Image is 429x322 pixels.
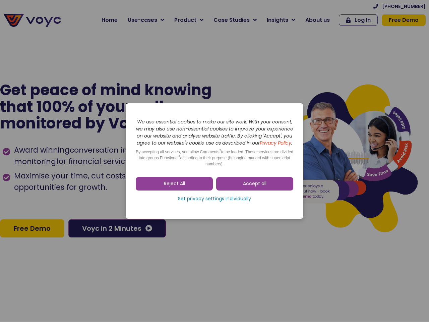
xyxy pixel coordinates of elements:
[136,177,213,191] a: Reject All
[260,140,291,146] a: Privacy Policy
[136,118,293,146] i: We use essential cookies to make our site work. With your consent, we may also use non-essential ...
[178,196,251,202] span: Set privacy settings individually
[216,177,293,191] a: Accept all
[220,149,221,152] sup: 2
[136,194,293,204] a: Set privacy settings individually
[136,150,293,166] span: By accepting all services, you allow Comments to be loaded. These services are divided into group...
[164,180,185,187] span: Reject All
[178,155,180,158] sup: 2
[243,180,266,187] span: Accept all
